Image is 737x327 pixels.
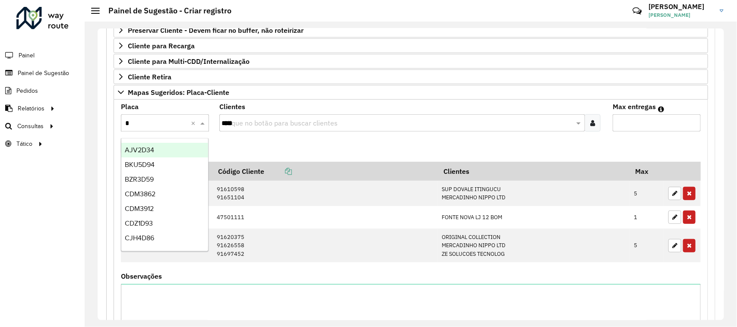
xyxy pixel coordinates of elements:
[125,234,154,242] span: CJH4D86
[628,2,646,20] a: Contato Rápido
[219,101,245,112] label: Clientes
[16,139,32,148] span: Tático
[125,205,154,212] span: CDM3912
[121,101,139,112] label: Placa
[114,38,708,53] a: Cliente para Recarga
[114,23,708,38] a: Preservar Cliente - Devem ficar no buffer, não roteirizar
[121,138,209,252] ng-dropdown-panel: Options list
[212,180,438,206] td: 91610598 91651104
[16,86,38,95] span: Pedidos
[658,106,664,113] em: Máximo de clientes que serão colocados na mesma rota com os clientes informados
[18,104,44,113] span: Relatórios
[114,54,708,69] a: Cliente para Multi-CDD/Internalização
[18,69,69,78] span: Painel de Sugestão
[648,3,713,11] h3: [PERSON_NAME]
[17,122,44,131] span: Consultas
[128,89,229,96] span: Mapas Sugeridos: Placa-Cliente
[191,118,198,128] span: Clear all
[125,146,154,154] span: AJV2D34
[128,42,195,49] span: Cliente para Recarga
[125,190,155,198] span: CDM3862
[437,206,629,229] td: FONTE NOVA LJ 12 BOM
[212,162,438,180] th: Código Cliente
[648,11,713,19] span: [PERSON_NAME]
[125,220,153,227] span: CDZ1D93
[128,27,304,34] span: Preservar Cliente - Devem ficar no buffer, não roteirizar
[114,69,708,84] a: Cliente Retira
[264,167,292,176] a: Copiar
[128,73,171,80] span: Cliente Retira
[19,51,35,60] span: Painel
[629,229,664,263] td: 5
[114,85,708,100] a: Mapas Sugeridos: Placa-Cliente
[212,229,438,263] td: 91620375 91626558 91697452
[121,271,162,281] label: Observações
[629,162,664,180] th: Max
[125,161,155,168] span: BKU5D94
[100,6,231,16] h2: Painel de Sugestão - Criar registro
[629,180,664,206] td: 5
[212,206,438,229] td: 47501111
[437,229,629,263] td: ORIGINAL COLLECTION MERCADINHO NIPPO LTD ZE SOLUCOES TECNOLOG
[437,180,629,206] td: SUP DOVALE ITINGUCU MERCADINHO NIPPO LTD
[629,206,664,229] td: 1
[128,58,250,65] span: Cliente para Multi-CDD/Internalização
[437,162,629,180] th: Clientes
[613,101,656,112] label: Max entregas
[125,176,154,183] span: BZR3D59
